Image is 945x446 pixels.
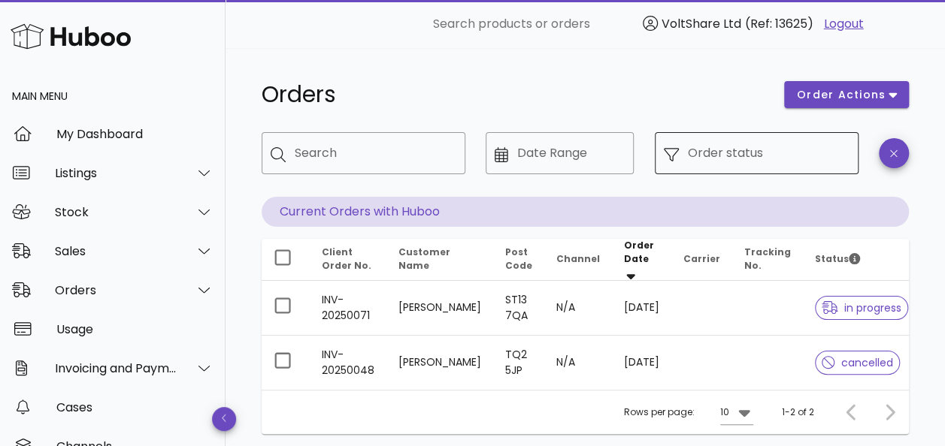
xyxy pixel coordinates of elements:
[386,281,493,336] td: [PERSON_NAME]
[803,239,920,281] th: Status
[55,166,177,180] div: Listings
[55,361,177,375] div: Invoicing and Payments
[612,281,671,336] td: [DATE]
[782,405,814,419] div: 1-2 of 2
[310,336,386,390] td: INV-20250048
[612,239,671,281] th: Order Date: Sorted descending. Activate to remove sorting.
[662,15,741,32] span: VoltShare Ltd
[55,244,177,258] div: Sales
[322,246,371,272] span: Client Order No.
[612,336,671,390] td: [DATE]
[310,281,386,336] td: INV-20250071
[493,239,544,281] th: Post Code
[262,197,909,227] p: Current Orders with Huboo
[815,252,860,265] span: Status
[720,400,753,424] div: 10Rows per page:
[56,127,214,141] div: My Dashboard
[671,239,732,281] th: Carrier
[822,303,901,313] span: in progress
[386,239,493,281] th: Customer Name
[544,239,612,281] th: Channel
[544,281,612,336] td: N/A
[544,336,612,390] td: N/A
[505,246,532,272] span: Post Code
[56,400,214,414] div: Cases
[55,205,177,219] div: Stock
[624,390,753,434] div: Rows per page:
[822,357,893,368] span: cancelled
[624,239,654,265] span: Order Date
[796,87,886,103] span: order actions
[398,246,450,272] span: Customer Name
[56,322,214,336] div: Usage
[55,283,177,297] div: Orders
[784,81,909,108] button: order actions
[824,15,864,33] a: Logout
[493,336,544,390] td: TQ2 5JP
[310,239,386,281] th: Client Order No.
[744,246,791,272] span: Tracking No.
[732,239,803,281] th: Tracking No.
[745,15,813,32] span: (Ref: 13625)
[556,252,600,265] span: Channel
[386,336,493,390] td: [PERSON_NAME]
[262,81,766,108] h1: Orders
[493,281,544,336] td: ST13 7QA
[683,252,720,265] span: Carrier
[11,20,131,53] img: Huboo Logo
[720,405,729,419] div: 10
